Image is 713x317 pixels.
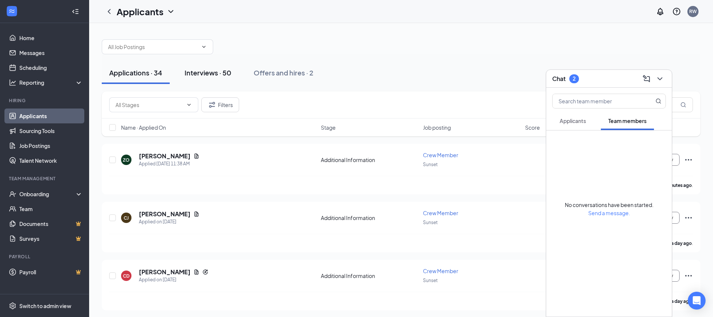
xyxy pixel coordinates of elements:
[123,273,130,279] div: CD
[423,210,458,216] span: Crew Member
[185,68,231,77] div: Interviews · 50
[689,8,697,14] div: RW
[525,124,540,131] span: Score
[423,162,438,167] span: Sunset
[655,98,661,104] svg: MagnifyingGlass
[321,156,419,164] div: Additional Information
[166,7,175,16] svg: ChevronDown
[684,155,693,164] svg: Ellipses
[19,265,83,279] a: PayrollCrown
[680,102,686,108] svg: MagnifyingGlass
[139,152,191,160] h5: [PERSON_NAME]
[656,7,665,16] svg: Notifications
[124,215,129,221] div: CJ
[321,214,419,221] div: Additional Information
[186,102,192,108] svg: ChevronDown
[193,211,199,217] svg: Document
[72,8,79,15] svg: Collapse
[208,100,216,109] svg: Filter
[19,45,83,60] a: Messages
[139,276,208,284] div: Applied on [DATE]
[19,231,83,246] a: SurveysCrown
[19,60,83,75] a: Scheduling
[139,218,199,226] div: Applied on [DATE]
[19,216,83,231] a: DocumentsCrown
[139,268,191,276] h5: [PERSON_NAME]
[654,73,666,85] button: ChevronDown
[9,190,16,198] svg: UserCheck
[254,68,313,77] div: Offers and hires · 2
[684,213,693,222] svg: Ellipses
[115,101,183,109] input: All Stages
[9,97,81,104] div: Hiring
[121,124,166,131] span: Name · Applied On
[19,79,83,86] div: Reporting
[672,7,681,16] svg: QuestionInfo
[193,153,199,159] svg: Document
[139,160,199,168] div: Applied [DATE] 11:38 AM
[201,97,239,112] button: Filter Filters
[139,210,191,218] h5: [PERSON_NAME]
[202,269,208,275] svg: Reapply
[19,153,83,168] a: Talent Network
[321,124,336,131] span: Stage
[108,43,198,51] input: All Job Postings
[105,7,114,16] svg: ChevronLeft
[641,73,652,85] button: ComposeMessage
[19,30,83,45] a: Home
[565,201,654,208] span: No conversations have been started.
[423,278,438,283] span: Sunset
[19,109,83,123] a: Applicants
[671,240,692,246] b: a day ago
[423,220,438,225] span: Sunset
[423,268,458,274] span: Crew Member
[573,75,576,82] div: 2
[321,272,419,279] div: Additional Information
[560,117,586,124] span: Applicants
[423,124,451,131] span: Job posting
[423,152,458,158] span: Crew Member
[201,44,207,50] svg: ChevronDown
[608,117,647,124] span: Team members
[9,79,16,86] svg: Analysis
[553,94,641,108] input: Search team member
[117,5,163,18] h1: Applicants
[9,302,16,310] svg: Settings
[19,201,83,216] a: Team
[19,138,83,153] a: Job Postings
[684,271,693,280] svg: Ellipses
[588,210,630,216] span: Send a message.
[19,302,71,310] div: Switch to admin view
[9,175,81,182] div: Team Management
[660,182,692,188] b: 39 minutes ago
[642,74,651,83] svg: ComposeMessage
[655,74,664,83] svg: ChevronDown
[8,7,16,15] svg: WorkstreamLogo
[9,253,81,260] div: Payroll
[109,68,162,77] div: Applications · 34
[552,75,566,83] h3: Chat
[19,190,76,198] div: Onboarding
[19,123,83,138] a: Sourcing Tools
[193,269,199,275] svg: Document
[123,157,130,163] div: ZO
[688,292,706,310] div: Open Intercom Messenger
[671,298,692,304] b: a day ago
